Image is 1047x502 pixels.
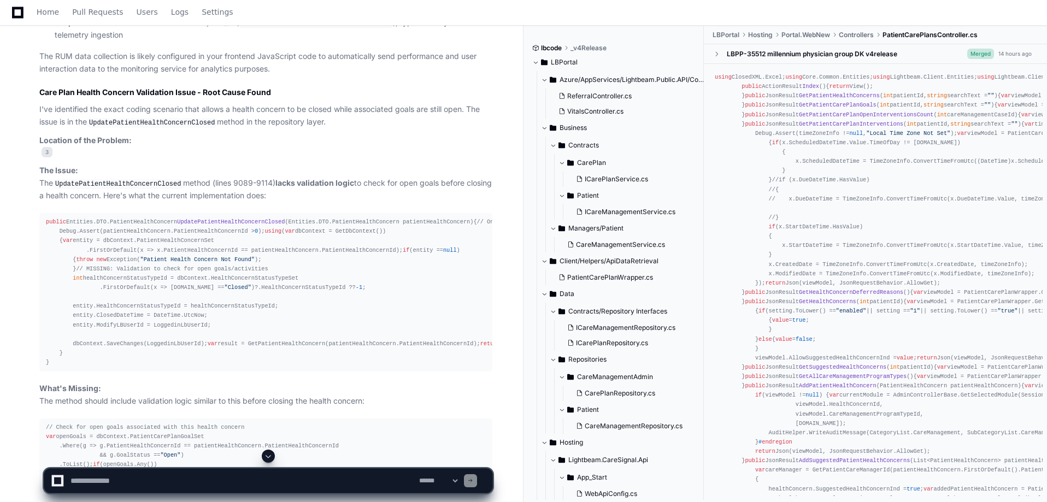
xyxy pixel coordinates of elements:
[745,382,1021,389] span: JsonResult ( )
[998,102,1008,108] span: var
[914,289,924,296] span: var
[255,228,258,234] span: 0
[558,353,565,366] svg: Directory
[572,204,698,220] button: ICareManagementService.cs
[1025,121,1034,127] span: var
[202,9,233,15] span: Settings
[171,9,189,15] span: Logs
[883,92,994,99] span: patientId, searchText =
[87,118,217,128] code: UpdatePatientHealthConcernClosed
[799,373,907,380] span: GetAllCareManagementProgramTypes
[866,130,950,137] span: "Local Time Zone Not Set"
[984,102,991,108] span: ""
[1011,121,1017,127] span: ""
[799,92,880,99] span: GetPatientHealthConcerns
[805,392,819,398] span: null
[239,19,393,28] code: "bec361c6-8e95-43f3-9dcc-cbca60ca474f"
[799,121,903,127] span: GetPatientCarePlanInterventions
[208,340,217,347] span: var
[558,401,704,418] button: Patient
[550,121,556,134] svg: Directory
[39,50,492,75] p: The RUM data collection is likely configured in your frontend JavaScript code to automatically se...
[748,31,773,39] span: Hosting
[745,111,1017,118] span: JsonResult ( )
[577,405,599,414] span: Patient
[860,298,900,305] span: patientId
[830,392,839,398] span: var
[799,111,933,118] span: GetPatientCarePlanOpenInterventionsCount
[177,218,285,225] span: UpdatePatientHealthConcernClosed
[907,121,1017,127] span: patientId, searchText =
[39,103,492,128] p: I've identified the exact coding scenario that allows a health concern to be closed while associa...
[39,382,492,407] p: The method should include validation logic similar to this before closing the health concern:
[802,83,819,90] span: Index
[558,368,704,386] button: CareManagementAdmin
[950,121,970,127] span: string
[873,74,890,80] span: using
[480,340,501,347] span: return
[39,135,132,145] strong: Location of the Problem:
[715,74,732,80] span: using
[745,289,765,296] span: public
[558,187,704,204] button: Patient
[890,364,930,370] span: patientId
[576,240,665,249] span: CareManagementService.cs
[745,92,765,99] span: public
[541,119,704,137] button: Business
[907,121,916,127] span: int
[541,434,704,451] button: Hosting
[792,317,806,323] span: true
[443,247,457,253] span: null
[46,217,486,367] div: Entities.DTO. { Debug.Assert(patientHealthConcern != ); Debug.Assert(patientHealthConcern.Patient...
[1025,382,1034,389] span: var
[836,308,866,314] span: "enabled"
[772,317,789,323] span: value
[558,139,565,152] svg: Directory
[907,298,916,305] span: var
[550,351,704,368] button: Repositories
[987,92,994,99] span: ""
[63,237,73,244] span: var
[796,336,813,342] span: false
[567,107,624,116] span: VitalsController.cs
[577,158,606,167] span: CarePlan
[839,31,874,39] span: Controllers
[742,83,762,90] span: public
[745,111,765,118] span: public
[883,31,978,39] span: PatientCarePlansController.cs
[567,273,653,282] span: PatientCarePlanWrapper.cs
[558,305,565,318] svg: Directory
[137,9,158,15] span: Users
[541,252,704,270] button: Client/Helpers/ApiDataRetrieval
[799,289,903,296] span: GetHealthConcernDeferredReasons
[755,392,762,398] span: if
[769,223,775,230] span: if
[570,44,607,52] span: _v4Release
[890,364,899,370] span: int
[772,176,870,183] span: //if (x.DueDateTime.HasValue)
[550,73,556,86] svg: Directory
[563,335,698,351] button: ICarePlanRepository.cs
[477,218,591,225] span: // Only validates basic parameters
[289,218,470,225] span: Entities.DTO.PatientHealthConcern patientHealthConcern
[567,370,574,383] svg: Directory
[742,83,826,90] span: ActionResult ()
[39,383,101,393] strong: What's Missing:
[769,186,779,193] span: //{
[758,439,792,445] span: #
[264,228,281,234] span: using
[745,298,903,305] span: JsonResult ( )
[967,49,994,59] span: Merged
[576,339,648,347] span: ICarePlanRepository.cs
[772,139,779,146] span: if
[42,147,52,158] span: 3
[937,111,947,118] span: int
[577,191,599,200] span: Patient
[558,222,565,235] svg: Directory
[830,83,850,90] span: return
[576,323,675,332] span: ICareManagementRepository.cs
[897,355,914,361] span: value
[46,423,486,488] div: openGoals = dbContext.PatientCarePlanGoalSet .Where(g => g.PatientHealthConcernId == patientHealt...
[978,74,995,80] span: using
[532,54,696,71] button: LBPortal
